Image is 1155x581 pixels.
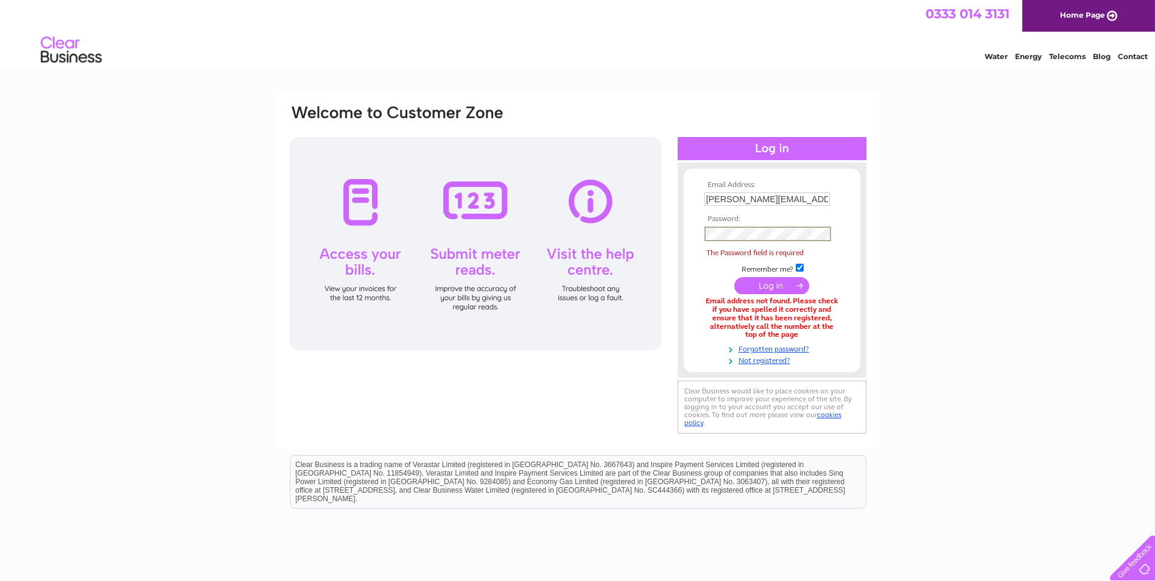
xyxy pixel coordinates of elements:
a: Blog [1093,52,1111,61]
th: Email Address: [701,181,843,189]
div: Clear Business would like to place cookies on your computer to improve your experience of the sit... [678,381,866,434]
a: cookies policy [684,410,841,427]
a: Contact [1118,52,1148,61]
th: Password: [701,215,843,224]
a: 0333 014 3131 [925,6,1009,21]
img: logo.png [40,32,102,69]
div: Clear Business is a trading name of Verastar Limited (registered in [GEOGRAPHIC_DATA] No. 3667643... [290,7,866,59]
a: Water [985,52,1008,61]
span: The Password field is required [706,248,804,257]
a: Not registered? [704,354,843,365]
td: Remember me? [701,262,843,274]
input: Submit [734,277,809,294]
a: Energy [1015,52,1042,61]
div: Email address not found. Please check if you have spelled it correctly and ensure that it has bee... [704,297,840,339]
a: Forgotten password? [704,342,843,354]
a: Telecoms [1049,52,1086,61]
